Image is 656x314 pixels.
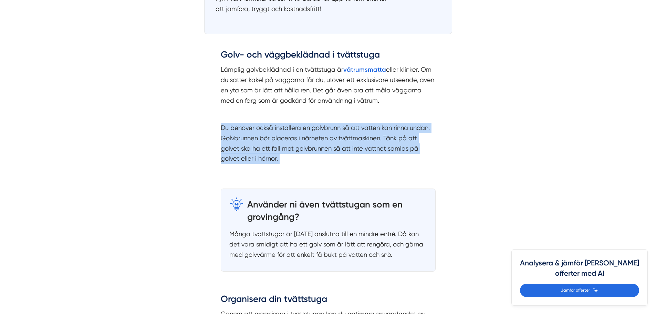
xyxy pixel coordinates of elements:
[221,64,436,106] p: Lämplig golvbeklädnad i en tvättstuga är eller klinker. Om du sätter kakel på väggarna får du, ut...
[520,284,639,297] a: Jämför offerter
[247,197,427,224] h3: Använder ni även tvättstugan som en grovingång?
[221,123,436,164] p: Du behöver också installera en golvbrunn så att vatten kan rinna undan. Golvbrunnen bör placeras ...
[343,66,386,73] a: våtrumsmatta
[221,49,436,64] h3: Golv- och väggbeklädnad i tvättstuga
[561,287,590,294] span: Jämför offerter
[520,258,639,284] h4: Analysera & jämför [PERSON_NAME] offerter med AI
[221,293,436,309] h3: Organisera din tvättstuga
[229,229,427,260] p: Många tvättstugor är [DATE] anslutna till en mindre entré. Då kan det vara smidigt att ha ett gol...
